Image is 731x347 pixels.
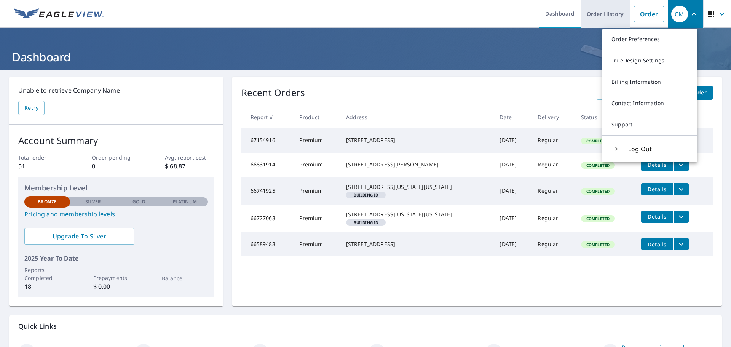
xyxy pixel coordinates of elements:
[641,159,673,171] button: detailsBtn-66831914
[346,183,488,191] div: [STREET_ADDRESS][US_STATE][US_STATE]
[602,71,697,93] a: Billing Information
[354,193,378,197] em: Building ID
[346,136,488,144] div: [STREET_ADDRESS]
[18,134,214,147] p: Account Summary
[671,6,688,22] div: CM
[582,189,614,194] span: Completed
[531,177,575,205] td: Regular
[93,274,139,282] p: Prepayments
[582,163,614,168] span: Completed
[641,211,673,223] button: detailsBtn-66727063
[132,198,145,205] p: Gold
[602,50,697,71] a: TrueDesign Settings
[646,213,669,220] span: Details
[493,205,531,232] td: [DATE]
[24,209,208,219] a: Pricing and membership levels
[18,86,214,95] p: Unable to retrieve Company Name
[673,211,689,223] button: filesDropdownBtn-66727063
[531,128,575,153] td: Regular
[92,154,140,162] p: Order pending
[582,242,614,247] span: Completed
[673,238,689,250] button: filesDropdownBtn-66589483
[18,101,45,115] button: Retry
[646,241,669,248] span: Details
[493,232,531,256] td: [DATE]
[646,185,669,193] span: Details
[18,162,67,171] p: 51
[241,205,294,232] td: 66727063
[597,86,651,100] a: View All Orders
[85,198,101,205] p: Silver
[346,211,488,218] div: [STREET_ADDRESS][US_STATE][US_STATE]
[293,128,340,153] td: Premium
[673,183,689,195] button: filesDropdownBtn-66741925
[641,183,673,195] button: detailsBtn-66741925
[354,221,378,224] em: Building ID
[18,321,713,331] p: Quick Links
[575,106,635,128] th: Status
[628,144,688,154] span: Log Out
[162,274,207,282] p: Balance
[24,266,70,282] p: Reports Completed
[293,177,340,205] td: Premium
[340,106,494,128] th: Address
[18,154,67,162] p: Total order
[602,29,697,50] a: Order Preferences
[346,240,488,248] div: [STREET_ADDRESS]
[165,154,214,162] p: Avg. report cost
[241,232,294,256] td: 66589483
[493,153,531,177] td: [DATE]
[641,238,673,250] button: detailsBtn-66589483
[531,153,575,177] td: Regular
[293,232,340,256] td: Premium
[38,198,57,205] p: Bronze
[493,128,531,153] td: [DATE]
[493,106,531,128] th: Date
[531,232,575,256] td: Regular
[241,177,294,205] td: 66741925
[24,103,38,113] span: Retry
[30,232,128,240] span: Upgrade To Silver
[14,8,104,20] img: EV Logo
[493,177,531,205] td: [DATE]
[24,254,208,263] p: 2025 Year To Date
[673,159,689,171] button: filesDropdownBtn-66831914
[582,216,614,221] span: Completed
[241,86,305,100] p: Recent Orders
[24,282,70,291] p: 18
[602,135,697,162] button: Log Out
[92,162,140,171] p: 0
[634,6,664,22] a: Order
[531,106,575,128] th: Delivery
[646,161,669,168] span: Details
[293,106,340,128] th: Product
[9,49,722,65] h1: Dashboard
[346,161,488,168] div: [STREET_ADDRESS][PERSON_NAME]
[173,198,197,205] p: Platinum
[24,228,134,245] a: Upgrade To Silver
[241,153,294,177] td: 66831914
[293,205,340,232] td: Premium
[93,282,139,291] p: $ 0.00
[602,114,697,135] a: Support
[582,138,614,144] span: Completed
[531,205,575,232] td: Regular
[602,93,697,114] a: Contact Information
[241,128,294,153] td: 67154916
[241,106,294,128] th: Report #
[293,153,340,177] td: Premium
[165,162,214,171] p: $ 68.87
[24,183,208,193] p: Membership Level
